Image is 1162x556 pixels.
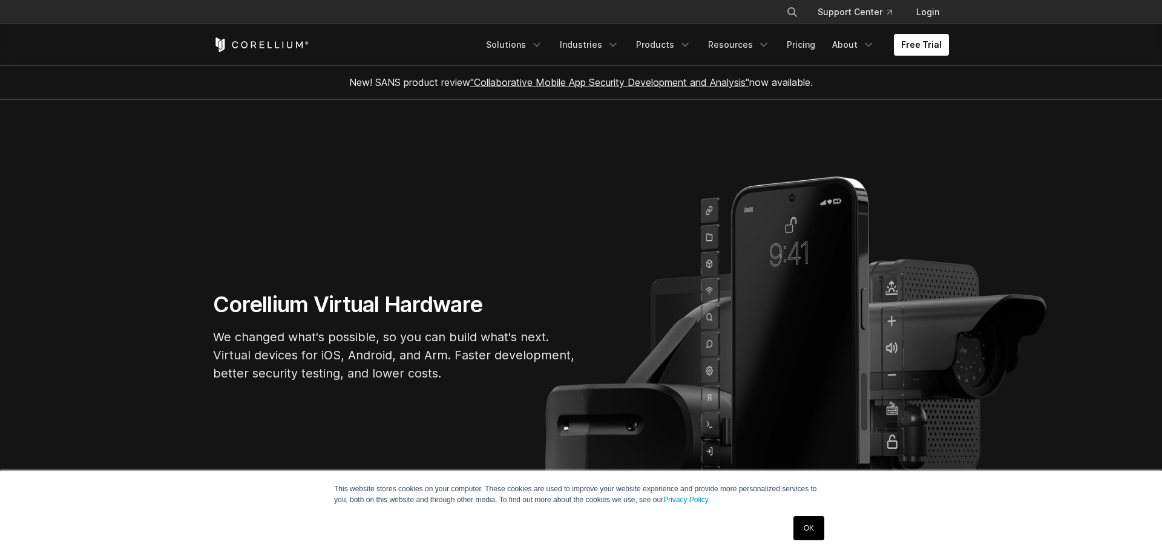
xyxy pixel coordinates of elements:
h1: Corellium Virtual Hardware [213,291,576,318]
span: New! SANS product review now available. [349,76,813,88]
a: Industries [553,34,626,56]
a: Support Center [808,1,902,23]
a: Privacy Policy. [663,495,710,504]
a: Resources [701,34,777,56]
p: This website stores cookies on your computer. These cookies are used to improve your website expe... [334,483,828,505]
button: Search [781,1,803,23]
a: OK [793,516,824,540]
a: About [825,34,882,56]
a: Products [629,34,698,56]
div: Navigation Menu [479,34,949,56]
div: Navigation Menu [772,1,949,23]
a: "Collaborative Mobile App Security Development and Analysis" [470,76,749,88]
p: We changed what's possible, so you can build what's next. Virtual devices for iOS, Android, and A... [213,328,576,382]
a: Login [907,1,949,23]
a: Solutions [479,34,550,56]
a: Free Trial [894,34,949,56]
a: Corellium Home [213,38,309,52]
a: Pricing [780,34,822,56]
